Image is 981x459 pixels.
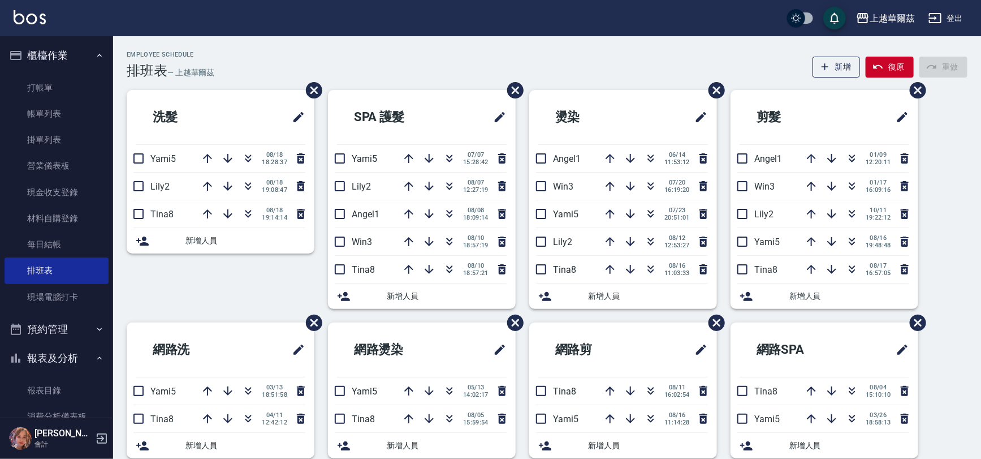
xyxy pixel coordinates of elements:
[5,315,109,344] button: 預約管理
[463,391,489,398] span: 14:02:17
[463,179,489,186] span: 08/07
[262,179,287,186] span: 08/18
[866,419,891,426] span: 18:58:13
[731,433,918,458] div: 新增人員
[664,207,690,214] span: 07/23
[463,234,489,242] span: 08/10
[352,264,375,275] span: Tina8
[688,104,708,131] span: 修改班表的標題
[463,158,489,166] span: 15:28:42
[700,74,727,107] span: 刪除班表
[499,74,525,107] span: 刪除班表
[5,284,109,310] a: 現場電腦打卡
[463,214,489,221] span: 18:09:14
[463,419,489,426] span: 15:59:54
[262,411,287,419] span: 04/11
[127,228,314,254] div: 新增人員
[754,386,777,397] span: Tina8
[262,384,287,391] span: 03/13
[789,440,909,452] span: 新增人員
[5,41,109,70] button: 櫃檯作業
[150,414,174,424] span: Tina8
[262,391,287,398] span: 18:51:58
[352,237,372,247] span: Win3
[136,329,246,370] h2: 網路洗
[664,214,690,221] span: 20:51:01
[167,67,215,79] h6: — 上越華爾茲
[901,306,928,340] span: 刪除班表
[387,440,507,452] span: 新增人員
[463,207,489,214] span: 08/08
[285,104,305,131] span: 修改班表的標題
[664,234,690,242] span: 08/12
[866,214,891,221] span: 19:22:12
[5,231,109,258] a: 每日結帳
[127,63,167,79] h3: 排班表
[866,186,891,194] span: 16:09:16
[664,384,690,391] span: 08/11
[866,269,891,277] span: 16:57:05
[889,336,909,363] span: 修改班表的標題
[866,391,891,398] span: 15:10:10
[754,237,780,247] span: Yami5
[866,207,891,214] span: 10/11
[352,209,379,220] span: Angel1
[700,306,727,340] span: 刪除班表
[5,179,109,205] a: 現金收支登錄
[150,209,174,220] span: Tina8
[664,158,690,166] span: 11:53:12
[463,242,489,249] span: 18:57:19
[538,97,642,138] h2: 燙染
[463,411,489,419] span: 08/05
[337,329,453,370] h2: 網路燙染
[127,433,314,458] div: 新增人員
[5,205,109,231] a: 材料自購登錄
[262,419,287,426] span: 12:42:12
[185,235,305,247] span: 新增人員
[352,153,377,164] span: Yami5
[754,264,777,275] span: Tina8
[463,186,489,194] span: 12:27:19
[731,284,918,309] div: 新增人員
[34,439,92,449] p: 會計
[352,414,375,424] span: Tina8
[889,104,909,131] span: 修改班表的標題
[553,181,573,192] span: Win3
[387,290,507,302] span: 新增人員
[740,97,844,138] h2: 剪髮
[328,433,516,458] div: 新增人員
[553,153,581,164] span: Angel1
[754,209,773,220] span: Lily2
[664,186,690,194] span: 16:19:20
[352,386,377,397] span: Yami5
[901,74,928,107] span: 刪除班表
[9,427,32,450] img: Person
[664,179,690,186] span: 07/20
[553,264,576,275] span: Tina8
[538,329,649,370] h2: 網路剪
[866,262,891,269] span: 08/17
[5,75,109,101] a: 打帳單
[486,104,507,131] span: 修改班表的標題
[866,179,891,186] span: 01/17
[297,74,324,107] span: 刪除班表
[553,209,578,220] span: Yami5
[866,158,891,166] span: 12:20:11
[185,440,305,452] span: 新增人員
[588,290,708,302] span: 新增人員
[5,404,109,430] a: 消費分析儀表板
[5,101,109,127] a: 帳單列表
[150,181,170,192] span: Lily2
[664,151,690,158] span: 06/14
[823,7,846,29] button: save
[529,433,717,458] div: 新增人員
[127,51,214,58] h2: Employee Schedule
[136,97,240,138] h2: 洗髮
[813,57,861,78] button: 新增
[866,242,891,249] span: 19:48:48
[866,384,891,391] span: 08/04
[150,153,176,164] span: Yami5
[337,97,453,138] h2: SPA 護髮
[553,386,576,397] span: Tina8
[664,269,690,277] span: 11:03:33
